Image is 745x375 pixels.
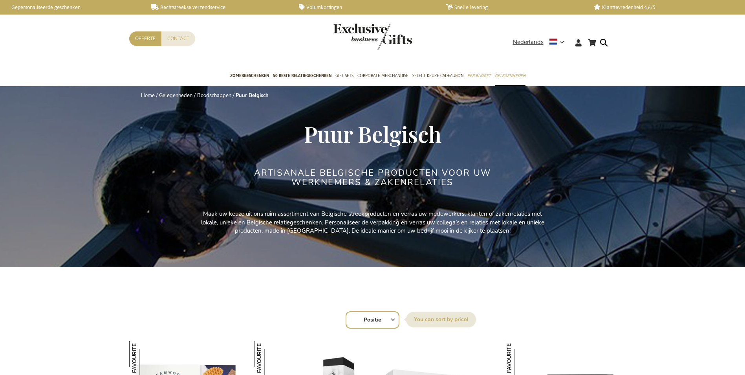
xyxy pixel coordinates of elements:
span: Nederlands [513,38,544,47]
img: The Perfect Temptations Box [254,341,288,375]
a: Volumkortingen [299,4,434,11]
a: Rechtstreekse verzendservice [151,4,286,11]
span: Per Budget [467,72,491,80]
img: Exclusive Business gifts logo [333,24,412,50]
img: Jules Destrooper Jules' Finest Geschenkbox [129,341,163,375]
span: Select Keuze Cadeaubon [412,72,463,80]
a: Gepersonaliseerde geschenken [4,4,139,11]
strong: Puur Belgisch [236,92,269,99]
a: Gelegenheden [159,92,192,99]
span: Zomergeschenken [230,72,269,80]
span: Gift Sets [335,72,353,80]
span: Gelegenheden [495,72,525,80]
span: Corporate Merchandise [357,72,408,80]
span: 50 beste relatiegeschenken [273,72,331,80]
span: Puur Belgisch [304,119,441,148]
p: Maak uw keuze uit ons ruim assortiment van Belgische streekproducten en verras uw medewerkers, kl... [196,210,549,235]
a: Offerte [129,31,161,46]
h2: Artisanale Belgische producten voor uw werknemers & zakenrelaties [225,168,520,187]
label: Sorteer op [406,312,476,327]
a: Snelle levering [446,4,581,11]
div: Nederlands [513,38,569,47]
a: Klanttevredenheid 4,6/5 [594,4,729,11]
a: Contact [161,31,195,46]
a: Home [141,92,155,99]
img: Jules Destrooper Ultimate Biscuits Gift Set [504,341,538,375]
a: store logo [333,24,373,50]
a: Boodschappen [197,92,231,99]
